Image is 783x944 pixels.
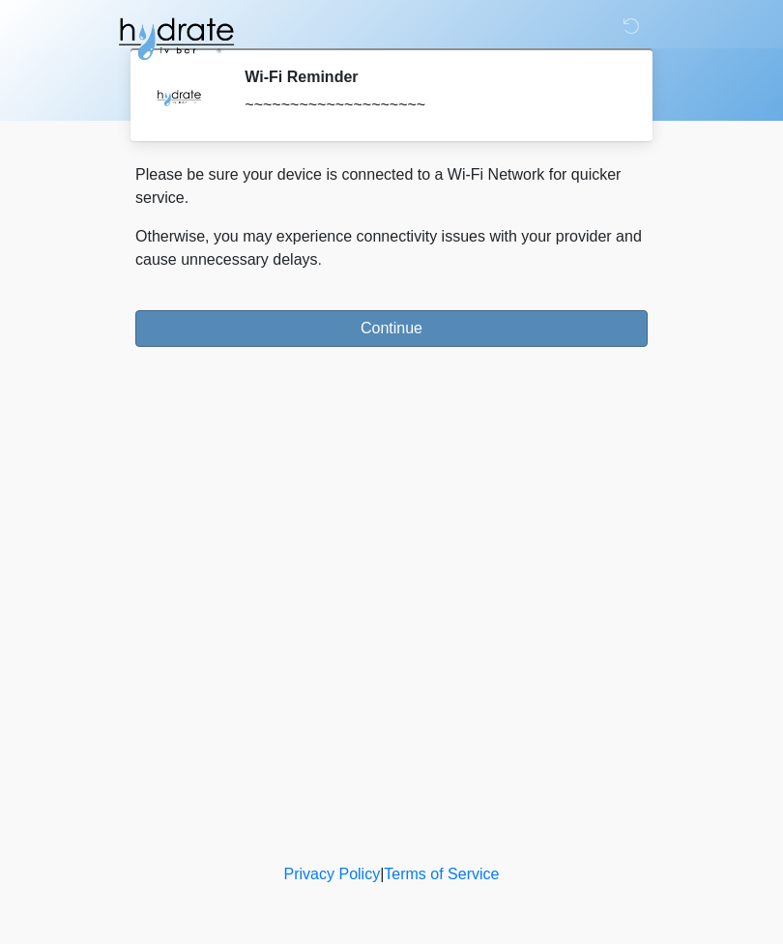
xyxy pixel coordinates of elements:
[135,310,648,347] button: Continue
[116,14,236,63] img: Hydrate IV Bar - Fort Collins Logo
[284,866,381,882] a: Privacy Policy
[384,866,499,882] a: Terms of Service
[135,225,648,272] p: Otherwise, you may experience connectivity issues with your provider and cause unnecessary delays
[318,251,322,268] span: .
[135,163,648,210] p: Please be sure your device is connected to a Wi-Fi Network for quicker service.
[150,68,208,126] img: Agent Avatar
[245,94,619,117] div: ~~~~~~~~~~~~~~~~~~~~
[380,866,384,882] a: |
